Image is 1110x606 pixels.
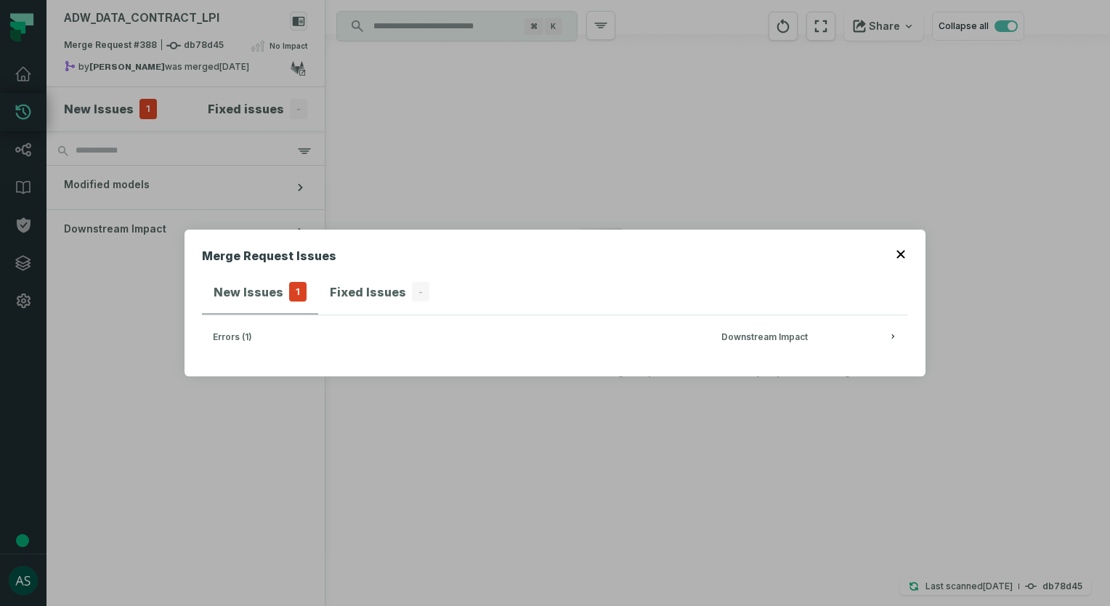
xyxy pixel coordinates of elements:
[214,283,283,301] h4: New Issues
[412,282,429,302] span: -
[202,247,336,270] h2: Merge Request Issues
[213,332,897,343] button: errors (1)Downstream Impact
[213,332,713,343] div: errors (1)
[330,283,406,301] h4: Fixed Issues
[721,332,897,343] div: Downstream Impact
[289,282,307,302] span: 1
